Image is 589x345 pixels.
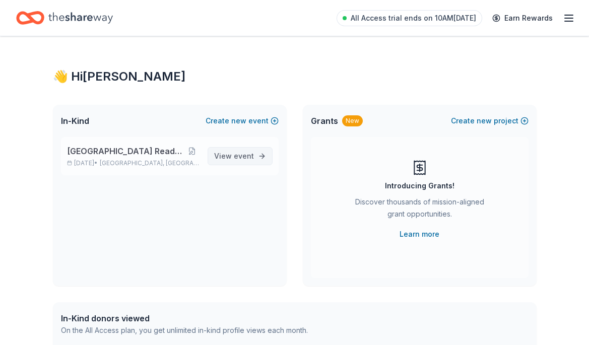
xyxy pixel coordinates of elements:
span: [GEOGRAPHIC_DATA], [GEOGRAPHIC_DATA] [100,159,199,167]
div: New [342,115,363,126]
button: Createnewevent [206,115,279,127]
span: All Access trial ends on 10AM[DATE] [351,12,476,24]
span: Grants [311,115,338,127]
span: new [477,115,492,127]
span: View [214,150,254,162]
a: All Access trial ends on 10AM[DATE] [337,10,482,26]
span: event [234,152,254,160]
a: Learn more [400,228,439,240]
div: Introducing Grants! [385,180,454,192]
span: [GEOGRAPHIC_DATA] Read-a-thon 2025 [67,145,185,157]
div: On the All Access plan, you get unlimited in-kind profile views each month. [61,324,308,336]
a: View event [208,147,273,165]
button: Createnewproject [451,115,529,127]
div: Discover thousands of mission-aligned grant opportunities. [351,196,488,224]
span: In-Kind [61,115,89,127]
span: new [231,115,246,127]
div: In-Kind donors viewed [61,312,308,324]
a: Earn Rewards [486,9,559,27]
p: [DATE] • [67,159,200,167]
div: 👋 Hi [PERSON_NAME] [53,68,537,85]
a: Home [16,6,113,30]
